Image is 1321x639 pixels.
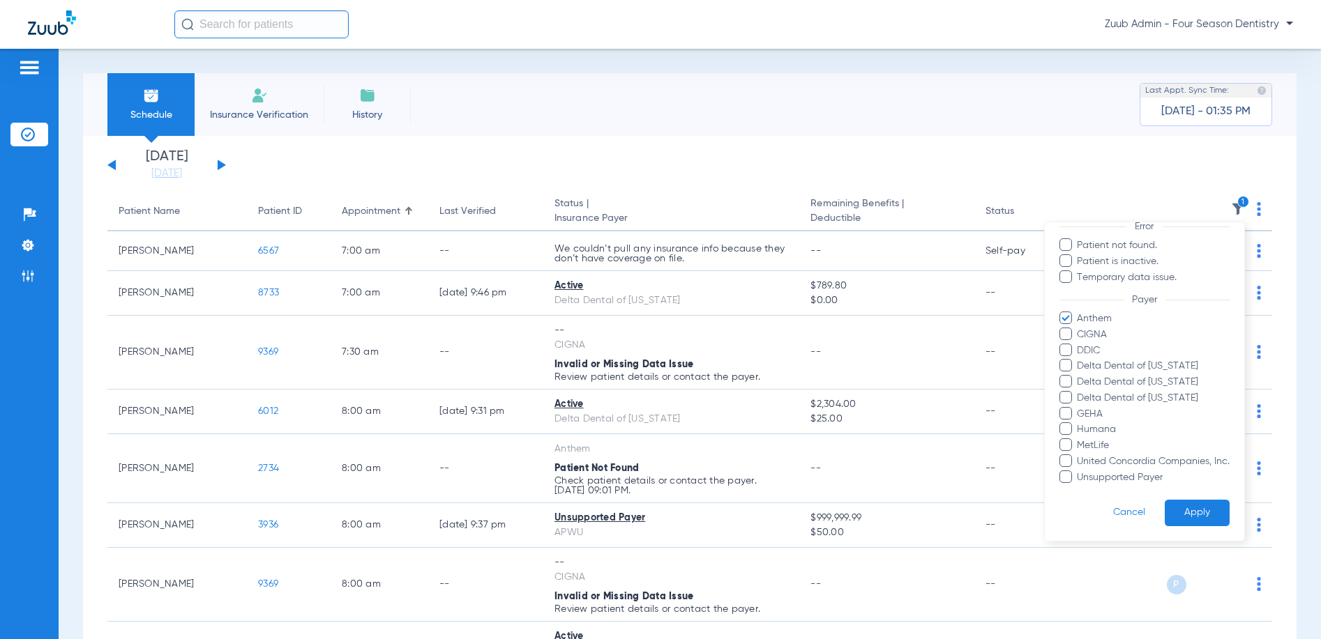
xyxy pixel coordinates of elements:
span: Delta Dental of [US_STATE] [1077,390,1230,405]
span: Humana [1077,422,1230,437]
span: Temporary data issue. [1077,270,1230,284]
span: Payer [1124,294,1166,304]
span: GEHA [1077,406,1230,421]
iframe: Chat Widget [1251,572,1321,639]
span: Anthem [1077,311,1230,326]
span: Patient not found. [1077,238,1230,253]
span: Error [1126,221,1163,231]
span: MetLife [1077,438,1230,453]
span: CIGNA [1077,327,1230,341]
span: Delta Dental of [US_STATE] [1077,375,1230,390]
span: DDIC [1077,343,1230,357]
span: Unsupported Payer [1077,470,1230,484]
span: Patient is inactive. [1077,254,1230,268]
button: Apply [1165,499,1230,526]
span: United Concordia Companies, Inc. [1077,454,1230,468]
button: Cancel [1094,499,1165,526]
span: Delta Dental of [US_STATE] [1077,359,1230,374]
